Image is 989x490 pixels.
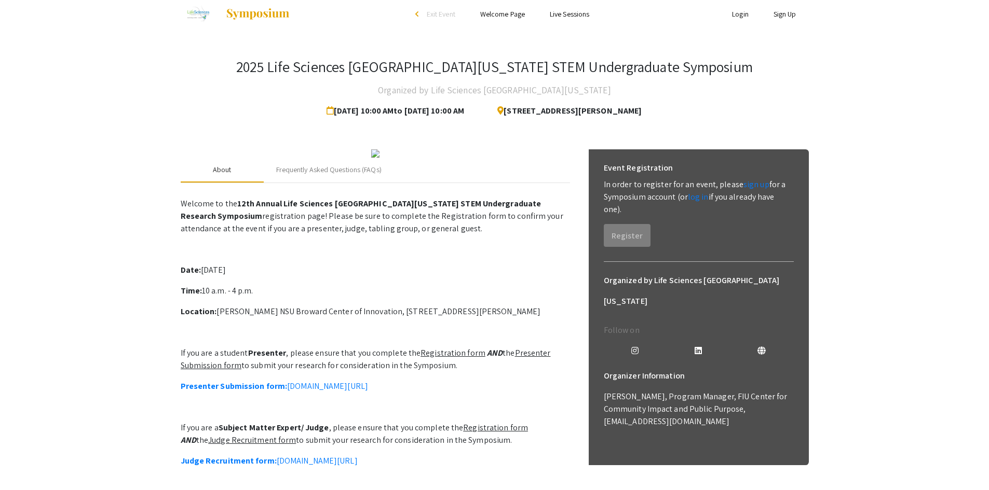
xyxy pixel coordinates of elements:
strong: Subject Matter Expert/ Judge [219,422,329,433]
h3: 2025 Life Sciences [GEOGRAPHIC_DATA][US_STATE] STEM Undergraduate Symposium [236,58,753,76]
u: Registration form [421,347,485,358]
em: AND [487,347,503,358]
a: Welcome Page [480,9,525,19]
strong: Time: [181,285,202,296]
h6: Organized by Life Sciences [GEOGRAPHIC_DATA][US_STATE] [604,270,794,312]
a: log in [688,191,709,202]
em: AND [181,435,196,445]
a: Judge Recruitment form:[DOMAIN_NAME][URL] [181,455,358,466]
div: Frequently Asked Questions (FAQs) [276,164,382,175]
p: [PERSON_NAME], Program Manager, FIU Center for Community Impact and Public Purpose, [EMAIL_ADDRES... [604,390,794,428]
strong: Presenter [248,347,287,358]
p: 10 a.m. - 4 p.m. [181,285,570,297]
a: sign up [743,179,769,190]
p: Follow on [604,324,794,337]
span: [DATE] 10:00 AM to [DATE] 10:00 AM [327,101,468,121]
div: arrow_back_ios [415,11,422,17]
strong: Judge Recruitment form: [181,455,277,466]
p: [DATE] [181,264,570,276]
a: Live Sessions [550,9,589,19]
strong: 12th Annual Life Sciences [GEOGRAPHIC_DATA][US_STATE] STEM Undergraduate Research Symposium [181,198,541,221]
a: Presenter Submission form:[DOMAIN_NAME][URL] [181,381,368,391]
p: [PERSON_NAME] NSU Broward Center of Innovation, [STREET_ADDRESS][PERSON_NAME] [181,305,570,318]
p: If you are a , please ensure that you complete the the to submit your research for consideration ... [181,422,570,446]
p: In order to register for an event, please for a Symposium account (or if you already have one). [604,178,794,216]
h4: Organized by Life Sciences [GEOGRAPHIC_DATA][US_STATE] [378,80,611,101]
p: If you are a student , please ensure that you complete the the to submit your research for consid... [181,347,570,372]
strong: Presenter Submission form: [181,381,288,391]
span: Exit Event [427,9,455,19]
img: 2025 Life Sciences South Florida STEM Undergraduate Symposium [181,1,215,27]
img: Symposium by ForagerOne [225,8,290,20]
img: 32153a09-f8cb-4114-bf27-cfb6bc84fc69.png [371,149,380,158]
a: 2025 Life Sciences South Florida STEM Undergraduate Symposium [181,1,291,27]
u: Presenter Submission form [181,347,551,371]
a: Login [732,9,749,19]
span: [STREET_ADDRESS][PERSON_NAME] [489,101,642,121]
div: About [213,164,232,175]
strong: Location: [181,306,217,317]
u: Registration form [463,422,528,433]
h6: Event Registration [604,158,673,178]
iframe: Chat [8,443,44,482]
strong: Date: [181,264,201,275]
a: Sign Up [774,9,796,19]
p: Welcome to the registration page! Please be sure to complete the Registration form to confirm you... [181,198,570,235]
button: Register [604,224,651,247]
u: Judge Recruitment form [208,435,296,445]
h6: Organizer Information [604,366,794,386]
